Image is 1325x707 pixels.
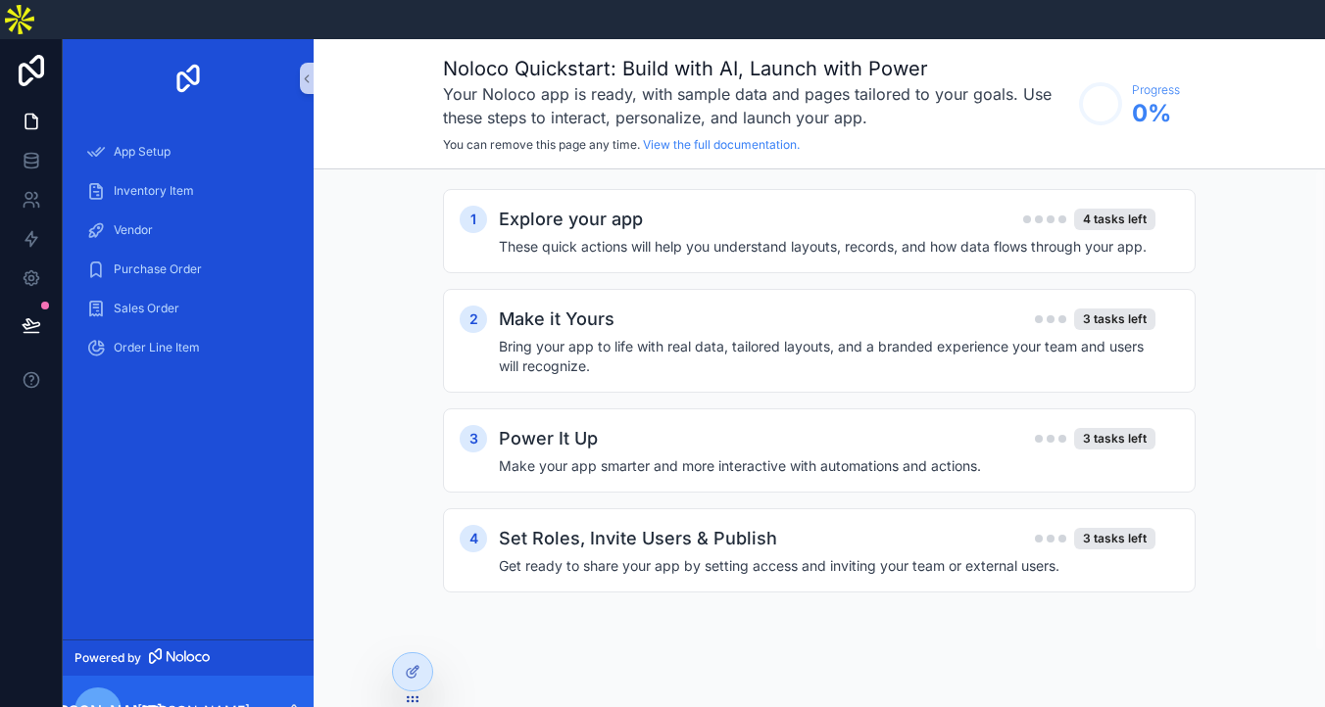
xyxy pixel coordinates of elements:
[74,134,302,169] a: App Setup
[172,63,204,94] img: App logo
[74,252,302,287] a: Purchase Order
[114,144,171,160] span: App Setup
[114,261,202,277] span: Purchase Order
[114,183,194,199] span: Inventory Item
[74,650,141,666] span: Powered by
[443,55,1069,82] h1: Noloco Quickstart: Build with AI, Launch with Power
[1132,98,1180,129] span: 0 %
[63,639,314,676] a: Powered by
[443,82,1069,129] h3: Your Noloco app is ready, with sample data and pages tailored to your goals. Use these steps to i...
[643,137,800,152] a: View the full documentation.
[114,222,153,238] span: Vendor
[74,173,302,209] a: Inventory Item
[443,137,640,152] span: You can remove this page any time.
[74,291,302,326] a: Sales Order
[114,340,200,355] span: Order Line Item
[114,301,179,316] span: Sales Order
[63,118,314,397] div: scrollable content
[74,330,302,365] a: Order Line Item
[74,212,302,248] a: Vendor
[1132,82,1180,98] span: Progress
